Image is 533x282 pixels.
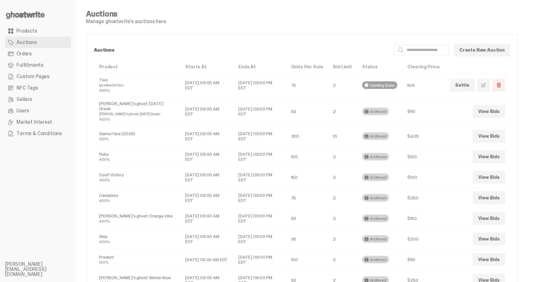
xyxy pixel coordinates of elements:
a: Fulfillments [5,60,71,71]
td: Skip [94,229,180,249]
th: Bid Limit [328,60,357,73]
td: [DATE] 09:00 AM EDT [180,167,233,188]
td: [DATE] 05:00 AM EDT [180,249,233,270]
td: $150 [402,208,445,229]
span: NFC Tags [16,85,38,91]
a: View Bids [473,171,505,184]
span: Market Interest [16,120,52,125]
td: $100 [402,167,445,188]
td: 2 [328,249,357,270]
div: Archived [362,153,389,160]
li: [PERSON_NAME][EMAIL_ADDRESS][DOMAIN_NAME] [5,262,81,277]
td: 2 [328,97,357,126]
td: [DATE] 09:00 AM EDT [180,126,233,147]
div: Archived [362,215,389,222]
td: $151 [402,249,445,270]
span: Users [16,108,29,113]
div: Archived [362,108,389,115]
div: Archived [362,132,389,140]
small: 400% [99,117,109,122]
td: 50 [286,208,328,229]
td: 2 [328,208,357,229]
td: [DATE] 09:00 PM EDT [233,126,286,147]
a: Orders [5,48,71,60]
td: 150 [286,167,328,188]
span: Products [16,28,37,34]
td: [DATE] 09:00 AM EDT [180,73,233,97]
td: 100 [286,249,328,270]
td: $200 [402,229,445,249]
a: View Bids [473,212,505,225]
td: $425 [402,126,445,147]
a: View Bids [473,150,505,163]
th: Clearing Price [402,60,445,73]
small: 400% [99,219,109,223]
td: N/A [402,73,445,97]
td: 2 [328,147,357,167]
span: Custom Pages [16,74,49,79]
td: 75 [286,73,328,97]
small: 100% [99,260,108,265]
div: Archived [362,194,389,202]
span: Auctions [16,40,37,45]
td: 50 [286,97,328,126]
a: Terms & Conditions [5,128,71,139]
a: Sellers [5,94,71,105]
div: Archived [362,256,389,263]
small: ghostwrite Two [99,83,123,87]
a: Products [5,25,71,37]
small: 400% [99,240,109,244]
div: Archived [362,173,389,181]
td: 2 [328,167,357,188]
td: Ruby [94,147,180,167]
td: [DATE] 09:00 PM EDT [233,97,286,126]
th: Units Per Sale [286,60,328,73]
td: 300 [286,126,328,147]
a: View Bids [473,233,505,245]
a: Custom Pages [5,71,71,82]
div: Archived [362,235,389,243]
a: Auctions [5,37,71,48]
small: 400% [99,178,109,182]
small: 400% [99,157,109,162]
a: Starts At [185,64,207,70]
td: [DATE] 09:00 PM EDT [233,249,286,270]
a: Ends At [238,64,256,70]
a: View Bids [473,191,505,204]
div: Coming Soon [362,81,397,89]
td: Court Victory [94,167,180,188]
span: Terms & Conditions [16,131,62,136]
td: [PERSON_NAME]'s ghost: [DATE] Green [94,97,180,126]
a: View Bids [473,130,505,142]
td: 100 [286,147,328,167]
td: $250 [402,188,445,208]
td: 2 [328,229,357,249]
td: 2 [328,73,357,97]
td: Game Face (2025) [94,126,180,147]
a: Users [5,105,71,116]
td: 75 [286,188,328,208]
a: Market Interest [5,116,71,128]
span: Sellers [16,97,32,102]
a: View Bids [473,105,505,118]
td: [DATE] 09:00 PM EDT [233,188,286,208]
a: NFC Tags [5,82,71,94]
td: 2 [328,188,357,208]
td: $150 [402,147,445,167]
td: [DATE] 09:00 PM EDT [233,73,286,97]
td: Two [94,73,180,97]
a: Settle [450,79,475,91]
td: [PERSON_NAME]'s ghost: Orange Vibe [94,208,180,229]
td: [DATE] 09:00 AM EDT [180,147,233,167]
td: [DATE] 09:00 AM EDT [180,208,233,229]
p: Manage ghostwrite's auctions here. [86,19,167,24]
small: 100% [99,137,108,141]
p: Auctions [94,48,389,52]
td: $151 [402,97,445,126]
td: [DATE] 09:00 PM EDT [233,208,286,229]
small: [PERSON_NAME]'s ghost: [DATE] Green [99,112,160,116]
small: 400% [99,198,109,203]
td: [DATE] 09:00 PM EDT [233,229,286,249]
td: [DATE] 09:00 AM EDT [180,188,233,208]
td: 30 [286,229,328,249]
